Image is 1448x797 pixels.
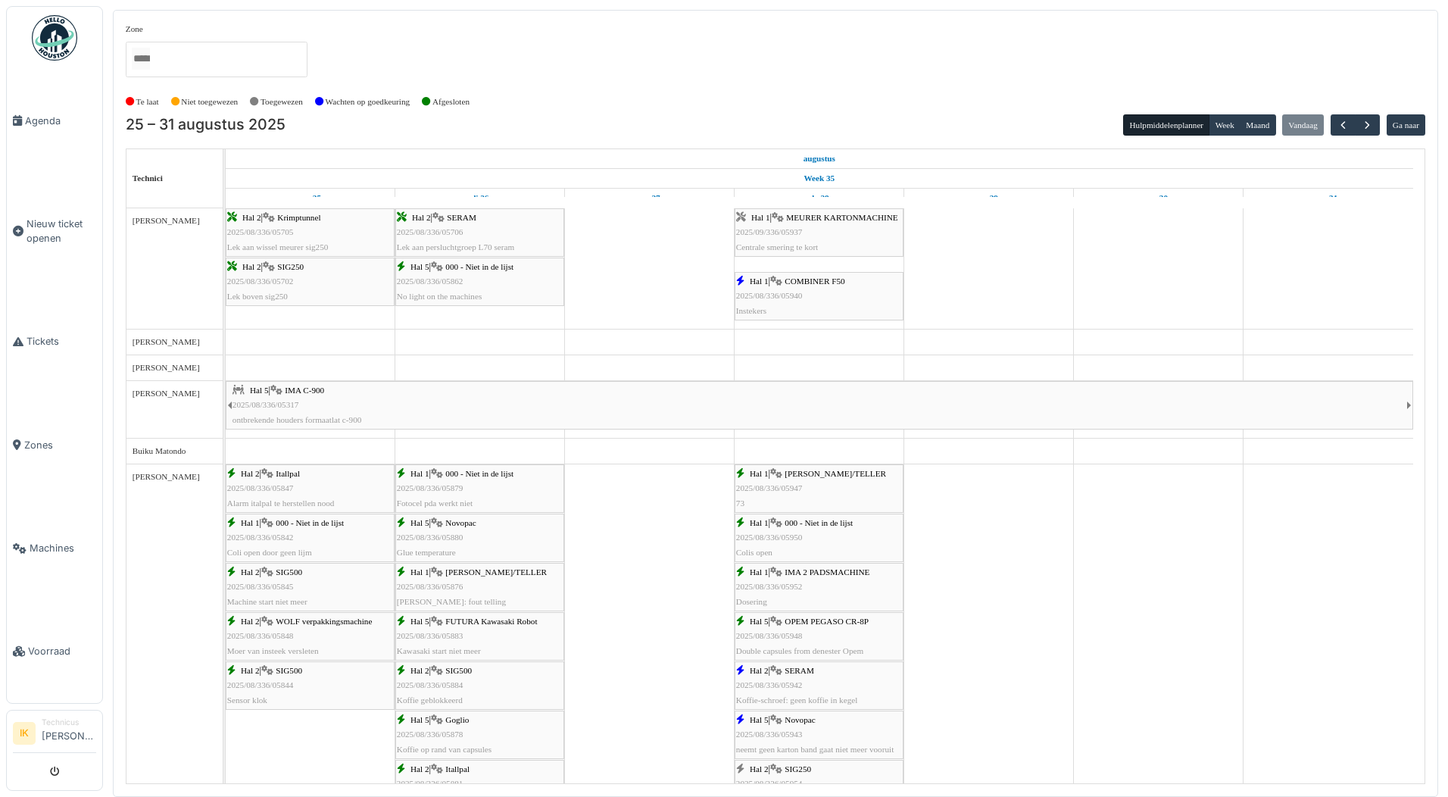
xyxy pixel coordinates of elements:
[227,483,294,492] span: 2025/08/336/05847
[736,582,803,591] span: 2025/08/336/05952
[27,334,96,348] span: Tickets
[751,213,770,222] span: Hal 1
[397,597,506,606] span: [PERSON_NAME]: fout telling
[227,664,393,708] div: |
[410,764,429,774] span: Hal 2
[736,695,858,705] span: Koffie-schroef: geen koffie in kegel
[133,363,200,372] span: [PERSON_NAME]
[397,277,463,286] span: 2025/08/336/05862
[227,646,319,655] span: Moer van insteek versleten
[736,227,803,236] span: 2025/09/336/05937
[750,764,769,774] span: Hal 2
[445,262,513,271] span: 000 - Niet in de lijst
[397,483,463,492] span: 2025/08/336/05879
[445,764,470,774] span: Itallpal
[242,213,261,222] span: Hal 2
[7,172,102,290] a: Nieuw ticket openen
[277,262,304,271] span: SIG250
[785,764,811,774] span: SIG250
[1355,114,1380,136] button: Volgende
[227,242,329,252] span: Lek aan wissel meurer sig250
[397,664,563,708] div: |
[410,715,429,724] span: Hal 5
[276,469,300,478] span: Itallpal
[397,631,463,640] span: 2025/08/336/05883
[7,497,102,600] a: Machines
[7,290,102,393] a: Tickets
[232,383,1406,427] div: |
[445,666,472,675] span: SIG500
[276,666,302,675] span: SIG500
[133,173,163,183] span: Technici
[295,189,325,208] a: 25 augustus 2025
[410,469,429,478] span: Hal 1
[227,467,393,511] div: |
[445,567,547,577] span: [PERSON_NAME]/TELLER
[13,722,36,745] li: IK
[227,277,294,286] span: 2025/08/336/05702
[397,211,563,255] div: |
[800,169,838,188] a: Week 35
[227,680,294,689] span: 2025/08/336/05844
[736,713,902,757] div: |
[736,211,902,255] div: |
[227,516,393,560] div: |
[736,614,902,658] div: |
[397,695,463,705] span: Koffie geblokkeerd
[785,277,844,286] span: COMBINER F50
[635,189,664,208] a: 27 augustus 2025
[397,614,563,658] div: |
[736,664,902,708] div: |
[397,582,463,591] span: 2025/08/336/05876
[276,567,302,577] span: SIG500
[30,541,96,555] span: Machines
[250,386,269,395] span: Hal 5
[181,95,238,108] label: Niet toegewezen
[242,262,261,271] span: Hal 2
[25,114,96,128] span: Agenda
[785,715,815,724] span: Novopac
[1240,114,1276,136] button: Maand
[467,189,492,208] a: 26 augustus 2025
[1282,114,1324,136] button: Vandaag
[241,567,260,577] span: Hal 2
[1146,189,1172,208] a: 30 augustus 2025
[445,715,469,724] span: Goglio
[397,242,514,252] span: Lek aan persluchtgroep L70 seram
[736,631,803,640] span: 2025/08/336/05948
[42,717,96,749] li: [PERSON_NAME]
[736,730,803,739] span: 2025/08/336/05943
[397,713,563,757] div: |
[750,518,769,527] span: Hal 1
[410,666,429,675] span: Hal 2
[785,617,869,626] span: OPEM PEGASO CR-8P
[227,631,294,640] span: 2025/08/336/05848
[410,567,429,577] span: Hal 1
[397,745,492,754] span: Koffie op rand van capsules
[1331,114,1356,136] button: Vorige
[126,116,286,134] h2: 25 – 31 augustus 2025
[736,274,902,318] div: |
[27,217,96,245] span: Nieuw ticket openen
[261,95,303,108] label: Toegewezen
[397,499,473,508] span: Fotocel pda werkt niet
[736,779,803,788] span: 2025/08/336/05954
[227,499,335,508] span: Alarm italpal te herstellen nood
[241,617,260,626] span: Hal 2
[750,617,769,626] span: Hal 5
[736,516,902,560] div: |
[132,48,150,70] input: Alles
[13,717,96,753] a: IK Technicus[PERSON_NAME]
[1209,114,1240,136] button: Week
[276,518,344,527] span: 000 - Niet in de lijst
[7,69,102,172] a: Agenda
[786,213,897,222] span: MEURER KARTONMACHINE
[736,291,803,300] span: 2025/08/336/05940
[232,415,362,424] span: ontbrekende houders formaatlat c-900
[736,680,803,689] span: 2025/08/336/05942
[432,95,470,108] label: Afgesloten
[806,189,833,208] a: 28 augustus 2025
[326,95,410,108] label: Wachten op goedkeuring
[285,386,324,395] span: IMA C-900
[736,646,863,655] span: Double capsules from denester Opem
